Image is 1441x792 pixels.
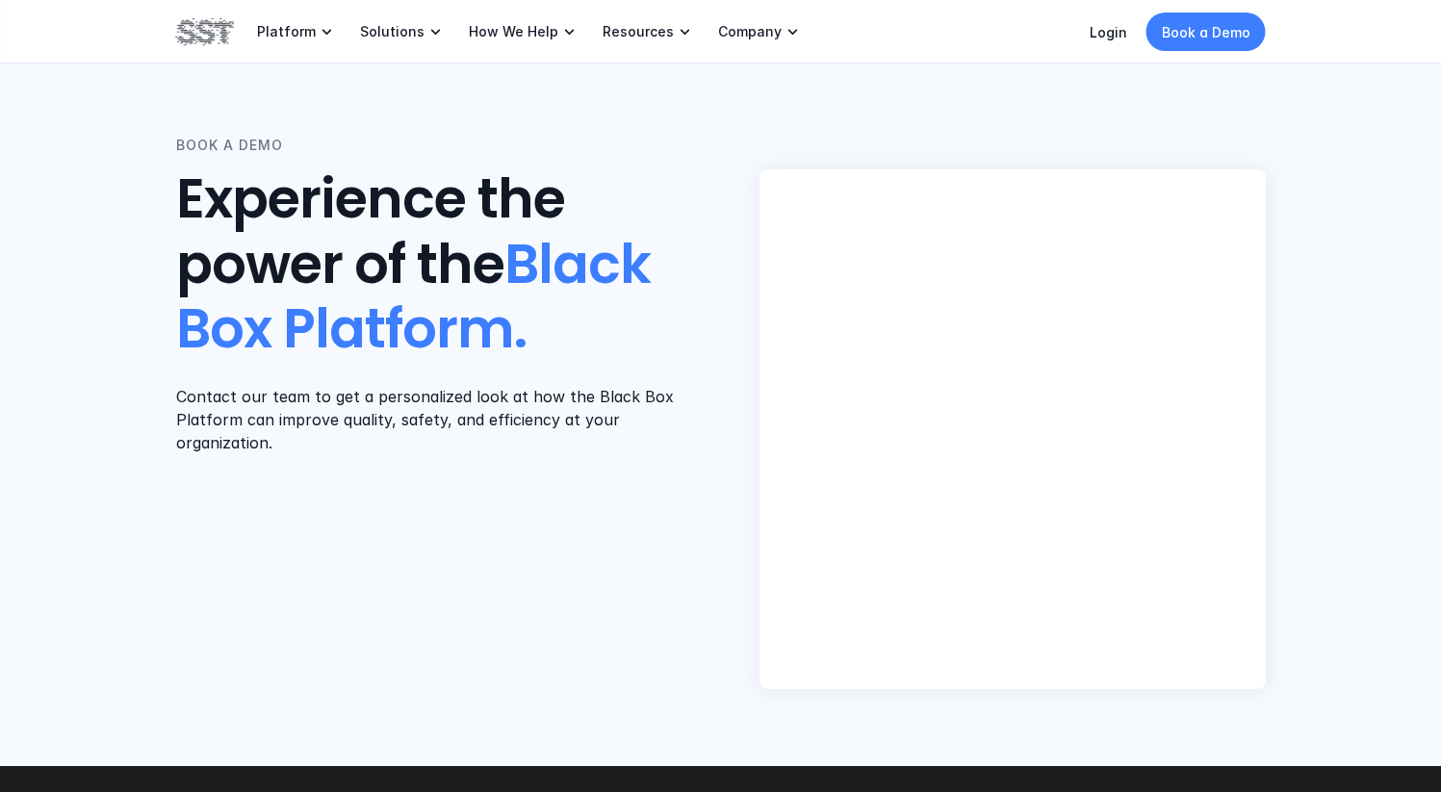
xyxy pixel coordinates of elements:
[360,23,425,40] p: Solutions
[176,385,682,454] p: Contact our team to get a personalized look at how the Black Box Platform can improve quality, sa...
[176,167,682,362] h1: Experience the power of the
[257,23,316,40] p: Platform
[176,227,662,367] span: Black Box Platform.
[718,23,782,40] p: Company
[603,23,674,40] p: Resources
[176,135,283,156] p: BOOK A DEMO
[176,15,234,48] img: SST logo
[1146,13,1266,51] a: Book a Demo
[469,23,558,40] p: How We Help
[1090,24,1127,40] a: Login
[1162,22,1250,42] p: Book a Demo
